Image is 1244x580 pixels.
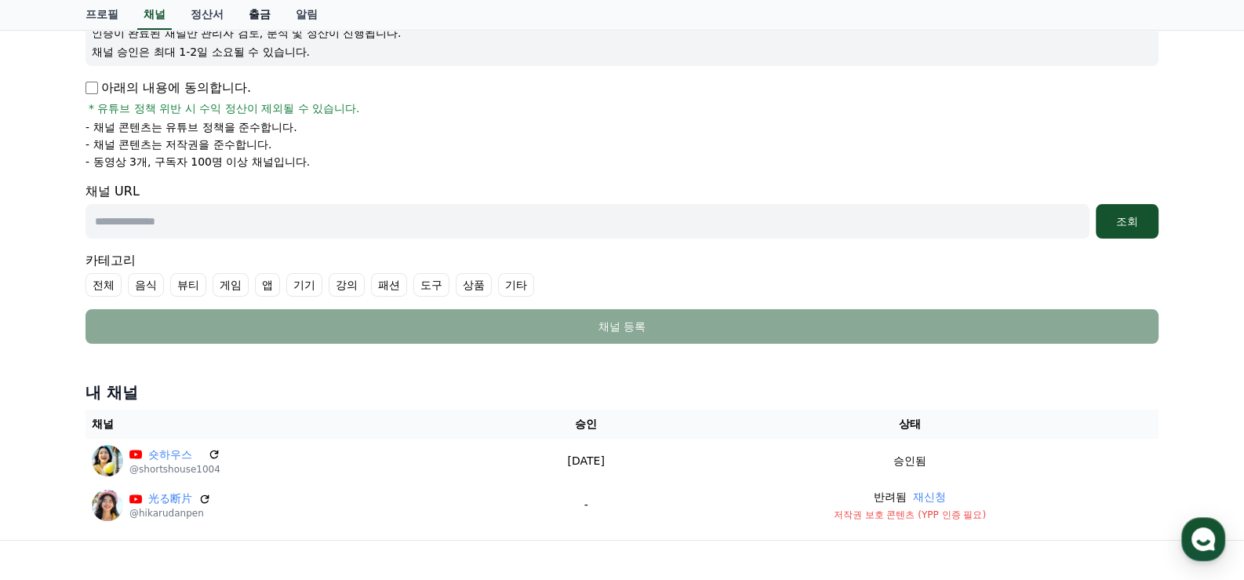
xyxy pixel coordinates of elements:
[518,453,655,469] p: [DATE]
[92,25,1152,41] p: 인증이 완료된 채널만 관리자 검토, 분석 및 정산이 진행됩니다.
[129,507,211,520] p: @hikarudanpen
[85,182,1159,239] div: 채널 URL
[85,137,271,152] p: - 채널 콘텐츠는 저작권을 준수합니다.
[893,453,926,469] p: 승인됨
[104,450,202,489] a: 대화
[498,273,534,297] label: 기타
[1102,213,1152,229] div: 조회
[913,489,946,505] button: 재신청
[92,445,123,476] img: 숏하우스
[85,309,1159,344] button: 채널 등록
[144,474,162,487] span: 대화
[92,490,123,521] img: 光る断片
[413,273,449,297] label: 도구
[148,491,192,507] a: 光る断片
[128,273,164,297] label: 음식
[213,273,249,297] label: 게임
[286,273,322,297] label: 기기
[456,273,492,297] label: 상품
[85,410,511,439] th: 채널
[1096,204,1159,239] button: 조회
[89,100,360,116] span: * 유튜브 정책 위반 시 수익 정산이 제외될 수 있습니다.
[85,78,251,97] p: 아래의 내용에 동의합니다.
[661,410,1159,439] th: 상태
[92,44,1152,60] p: 채널 승인은 최대 1-2일 소요될 수 있습니다.
[148,447,202,463] a: 숏하우스
[329,273,365,297] label: 강의
[874,489,907,505] p: 반려됨
[49,473,59,486] span: 홈
[85,154,310,170] p: - 동영상 3개, 구독자 100명 이상 채널입니다.
[170,273,206,297] label: 뷰티
[5,450,104,489] a: 홈
[667,509,1152,521] p: 저작권 보호 콘텐츠 (YPP 인증 필요)
[202,450,301,489] a: 설정
[85,119,297,135] p: - 채널 콘텐츠는 유튜브 정책을 준수합니다.
[85,251,1159,297] div: 카테고리
[511,410,661,439] th: 승인
[242,473,261,486] span: 설정
[129,463,220,476] p: @shortshouse1004
[85,381,1159,403] h4: 내 채널
[518,497,655,513] p: -
[85,273,122,297] label: 전체
[255,273,280,297] label: 앱
[117,319,1127,334] div: 채널 등록
[371,273,407,297] label: 패션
